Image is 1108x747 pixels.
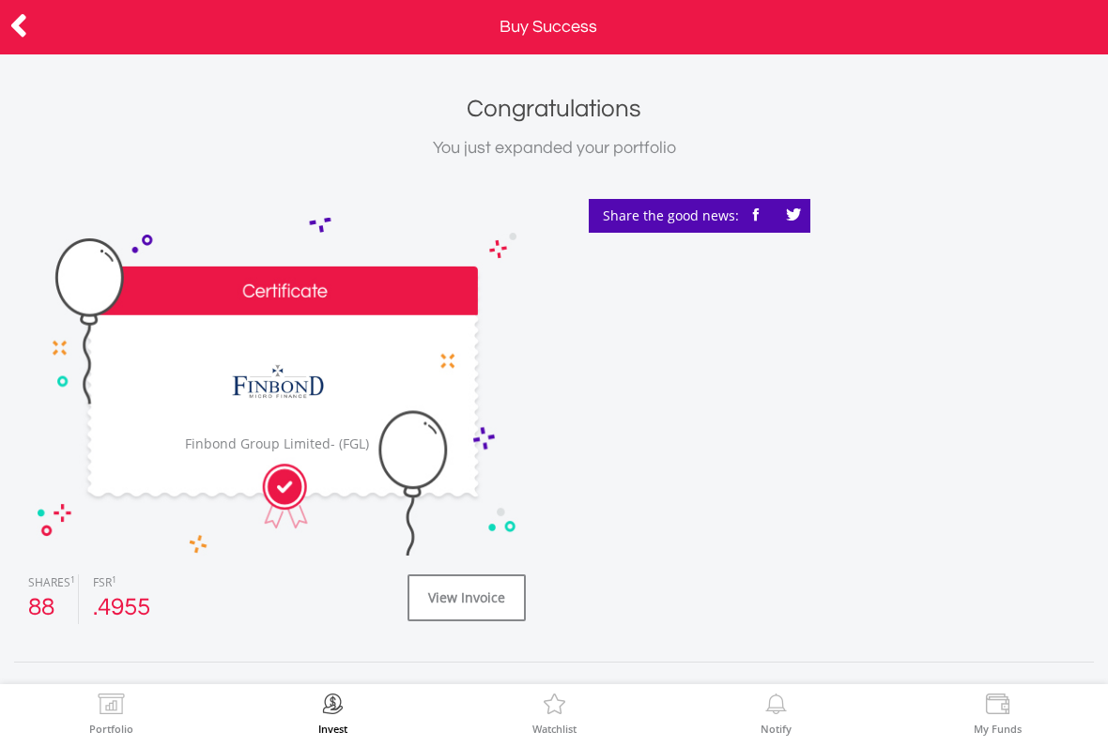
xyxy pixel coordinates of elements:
[318,694,347,734] a: Invest
[762,694,791,720] img: View Notifications
[112,573,116,586] sup: 1
[185,434,369,453] div: Finbond Group Limited
[589,199,810,233] div: Share the good news:
[97,694,126,720] img: View Portfolio
[318,724,347,734] label: Invest
[532,724,577,734] label: Watchlist
[318,694,347,720] img: Invest Now
[93,590,156,624] div: .4955
[28,574,64,590] div: SHARES
[14,92,1094,126] h1: Congratulations
[540,694,569,720] img: Watchlist
[761,724,792,734] label: Notify
[208,339,346,425] img: EQU.ZA.FGL.png
[14,135,1094,161] div: You just expanded your portfolio
[761,694,792,734] a: Notify
[89,694,133,734] a: Portfolio
[89,724,133,734] label: Portfolio
[408,574,526,621] a: View Invoice
[974,724,1022,734] label: My Funds
[974,694,1022,734] a: My Funds
[983,694,1012,720] img: View Funds
[532,694,577,734] a: Watchlist
[93,574,156,590] div: FSR
[70,573,75,586] sup: 1
[28,590,64,624] div: 88
[331,434,369,452] span: - (FGL)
